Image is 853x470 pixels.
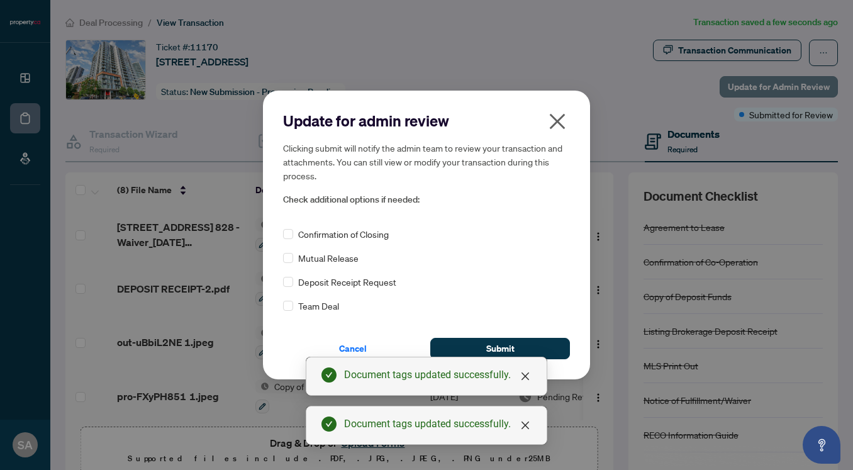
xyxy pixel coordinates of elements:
a: Close [518,369,532,383]
span: check-circle [321,367,337,383]
span: Check additional options if needed: [283,193,570,207]
h5: Clicking submit will notify the admin team to review your transaction and attachments. You can st... [283,141,570,182]
span: close [520,420,530,430]
h2: Update for admin review [283,111,570,131]
a: Close [518,418,532,432]
button: Submit [430,338,570,359]
span: Cancel [339,339,367,359]
span: Deposit Receipt Request [298,275,396,289]
span: Team Deal [298,299,339,313]
div: Document tags updated successfully. [344,417,532,432]
span: check-circle [321,417,337,432]
button: Open asap [803,426,840,464]
span: Mutual Release [298,251,359,265]
div: Document tags updated successfully. [344,367,532,383]
span: close [547,111,567,131]
button: Cancel [283,338,423,359]
span: Confirmation of Closing [298,227,389,241]
span: close [520,371,530,381]
span: Submit [486,339,515,359]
